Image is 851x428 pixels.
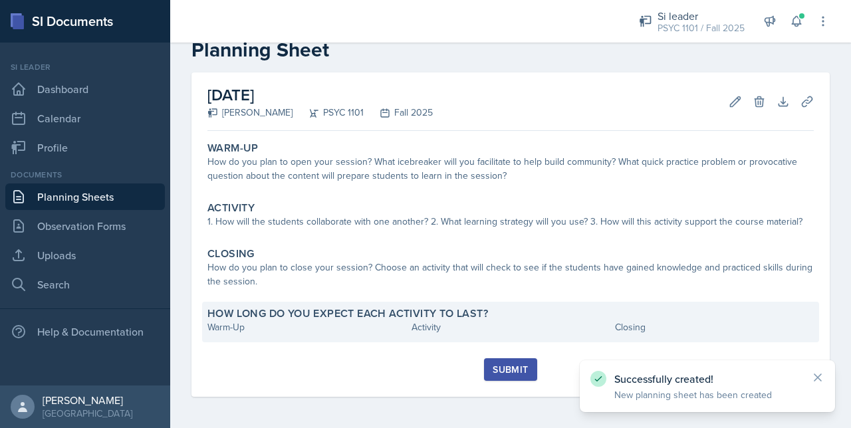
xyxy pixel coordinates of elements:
[293,106,364,120] div: PSYC 1101
[658,21,745,35] div: PSYC 1101 / Fall 2025
[43,393,132,407] div: [PERSON_NAME]
[614,372,800,385] p: Successfully created!
[191,38,830,62] h2: Planning Sheet
[5,169,165,181] div: Documents
[207,155,814,183] div: How do you plan to open your session? What icebreaker will you facilitate to help build community...
[5,134,165,161] a: Profile
[43,407,132,420] div: [GEOGRAPHIC_DATA]
[614,388,800,401] p: New planning sheet has been created
[5,105,165,132] a: Calendar
[412,320,610,334] div: Activity
[207,261,814,288] div: How do you plan to close your session? Choose an activity that will check to see if the students ...
[207,83,433,107] h2: [DATE]
[207,142,259,155] label: Warm-Up
[5,61,165,73] div: Si leader
[207,247,255,261] label: Closing
[615,320,814,334] div: Closing
[5,318,165,345] div: Help & Documentation
[5,213,165,239] a: Observation Forms
[484,358,537,381] button: Submit
[207,215,814,229] div: 1. How will the students collaborate with one another? 2. What learning strategy will you use? 3....
[207,320,406,334] div: Warm-Up
[5,183,165,210] a: Planning Sheets
[493,364,528,375] div: Submit
[207,307,488,320] label: How long do you expect each activity to last?
[207,201,255,215] label: Activity
[207,106,293,120] div: [PERSON_NAME]
[5,242,165,268] a: Uploads
[658,8,745,24] div: Si leader
[5,271,165,298] a: Search
[364,106,433,120] div: Fall 2025
[5,76,165,102] a: Dashboard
